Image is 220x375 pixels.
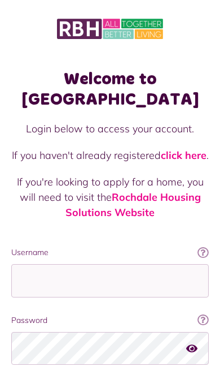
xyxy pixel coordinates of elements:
[11,148,209,163] p: If you haven't already registered .
[65,191,201,219] a: Rochdale Housing Solutions Website
[161,149,206,162] a: click here
[11,121,209,136] p: Login below to access your account.
[11,69,209,110] h1: Welcome to [GEOGRAPHIC_DATA]
[11,247,209,258] label: Username
[11,314,209,326] label: Password
[57,17,163,41] img: MyRBH
[11,174,209,220] p: If you're looking to apply for a home, you will need to visit the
